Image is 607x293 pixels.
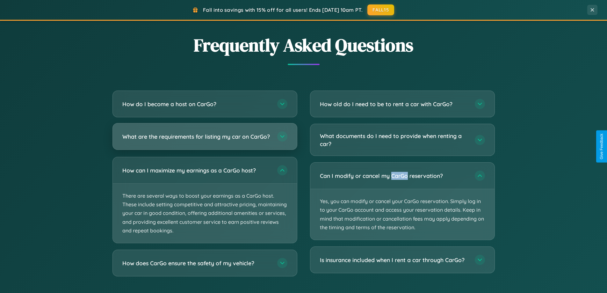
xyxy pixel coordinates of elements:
[310,189,495,240] p: Yes, you can modify or cancel your CarGo reservation. Simply log in to your CarGo account and acc...
[320,100,468,108] h3: How old do I need to be to rent a car with CarGo?
[122,166,271,174] h3: How can I maximize my earnings as a CarGo host?
[320,256,468,264] h3: Is insurance included when I rent a car through CarGo?
[112,33,495,57] h2: Frequently Asked Questions
[122,259,271,267] h3: How does CarGo ensure the safety of my vehicle?
[320,172,468,180] h3: Can I modify or cancel my CarGo reservation?
[113,184,297,243] p: There are several ways to boost your earnings as a CarGo host. These include setting competitive ...
[203,7,363,13] span: Fall into savings with 15% off for all users! Ends [DATE] 10am PT.
[122,100,271,108] h3: How do I become a host on CarGo?
[599,134,604,159] div: Give Feedback
[122,133,271,141] h3: What are the requirements for listing my car on CarGo?
[320,132,468,148] h3: What documents do I need to provide when renting a car?
[367,4,394,15] button: FALL15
